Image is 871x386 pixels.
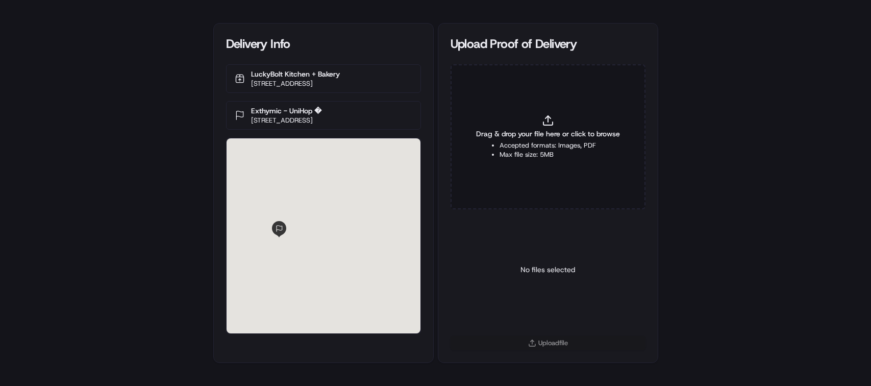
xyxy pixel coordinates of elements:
span: Drag & drop your file here or click to browse [476,129,620,139]
div: Delivery Info [226,36,421,52]
p: Exthymic - UniHop � [251,106,321,116]
p: [STREET_ADDRESS] [251,116,321,125]
p: LuckyBolt Kitchen + Bakery [251,69,340,79]
p: [STREET_ADDRESS] [251,79,340,88]
div: Upload Proof of Delivery [451,36,645,52]
p: No files selected [520,264,575,275]
li: Max file size: 5MB [500,150,596,159]
li: Accepted formats: Images, PDF [500,141,596,150]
